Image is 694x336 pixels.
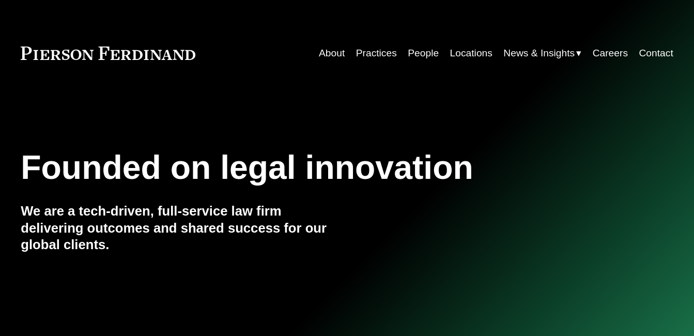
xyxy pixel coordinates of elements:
[356,43,397,63] a: Practices
[503,44,575,63] span: News & Insights
[503,43,581,63] a: folder dropdown
[593,43,628,63] a: Careers
[450,43,492,63] a: Locations
[408,43,439,63] a: People
[319,43,345,63] a: About
[639,43,673,63] a: Contact
[21,149,564,187] h1: Founded on legal innovation
[21,203,347,253] h4: We are a tech-driven, full-service law firm delivering outcomes and shared success for our global...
